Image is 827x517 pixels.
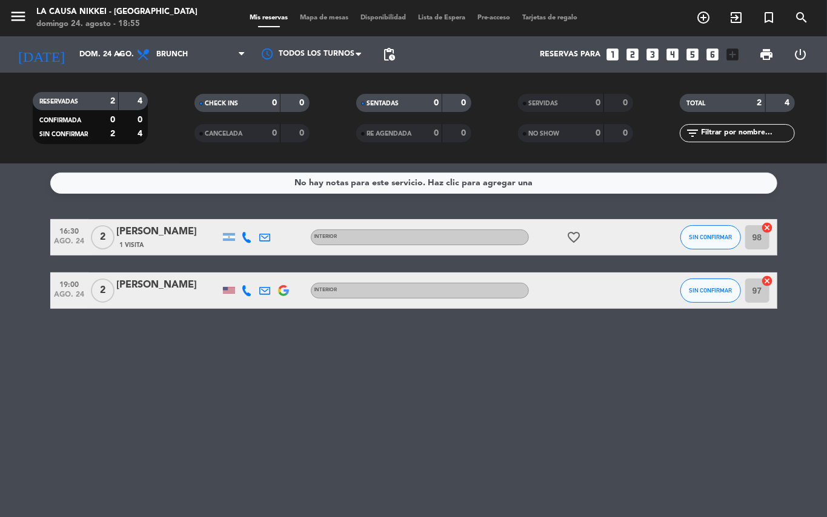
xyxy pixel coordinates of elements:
strong: 2 [110,130,115,138]
strong: 0 [596,99,600,107]
div: LOG OUT [783,36,818,73]
i: looks_3 [645,47,661,62]
i: favorite_border [567,230,582,245]
strong: 0 [138,116,145,124]
i: add_circle_outline [696,10,711,25]
i: add_box [725,47,741,62]
i: looks_one [605,47,621,62]
i: cancel [762,275,774,287]
span: 2 [91,278,115,303]
i: cancel [762,222,774,234]
strong: 0 [434,99,439,107]
div: [PERSON_NAME] [117,277,220,293]
strong: 0 [110,116,115,124]
i: search [794,10,809,25]
span: SIN CONFIRMAR [689,287,732,294]
span: INTERIOR [314,288,337,292]
i: looks_4 [665,47,681,62]
button: SIN CONFIRMAR [680,278,741,303]
span: CONFIRMADA [40,117,82,123]
span: NO SHOW [529,131,560,137]
span: Tarjetas de regalo [516,15,583,21]
button: SIN CONFIRMAR [680,225,741,249]
strong: 0 [461,129,468,137]
strong: 0 [461,99,468,107]
span: Mis reservas [244,15,294,21]
strong: 0 [299,129,307,137]
strong: 4 [138,130,145,138]
strong: 0 [299,99,307,107]
i: filter_list [686,126,700,140]
strong: 0 [272,129,277,137]
strong: 0 [596,129,600,137]
strong: 0 [272,99,277,107]
strong: 2 [757,99,762,107]
span: ago. 24 [55,237,85,251]
span: INTERIOR [314,234,337,239]
button: menu [9,7,27,30]
span: RESERVADAS [40,99,79,105]
span: 2 [91,225,115,249]
div: domingo 24. agosto - 18:55 [36,18,198,30]
span: SIN CONFIRMAR [689,234,732,240]
span: TOTAL [687,100,706,107]
i: turned_in_not [762,10,776,25]
span: pending_actions [382,47,396,62]
strong: 0 [623,129,630,137]
span: CHECK INS [205,100,239,107]
strong: 4 [785,99,792,107]
i: [DATE] [9,41,73,68]
strong: 4 [138,97,145,105]
i: exit_to_app [729,10,743,25]
span: ago. 24 [55,291,85,305]
i: power_settings_new [794,47,808,62]
i: looks_5 [685,47,701,62]
span: Disponibilidad [354,15,412,21]
div: La Causa Nikkei - [GEOGRAPHIC_DATA] [36,6,198,18]
span: SERVIDAS [529,100,559,107]
strong: 0 [623,99,630,107]
strong: 0 [434,129,439,137]
i: arrow_drop_down [113,47,127,62]
input: Filtrar por nombre... [700,127,794,140]
div: No hay notas para este servicio. Haz clic para agregar una [294,176,533,190]
i: looks_two [625,47,641,62]
span: SENTADAS [367,100,399,107]
span: Pre-acceso [471,15,516,21]
span: RE AGENDADA [367,131,412,137]
span: 1 Visita [120,240,144,250]
span: 16:30 [55,223,85,237]
span: 19:00 [55,277,85,291]
strong: 2 [110,97,115,105]
span: Brunch [156,50,188,59]
span: print [759,47,774,62]
i: menu [9,7,27,25]
span: Reservas para [540,50,601,59]
span: Lista de Espera [412,15,471,21]
div: [PERSON_NAME] [117,224,220,240]
img: google-logo.png [278,285,289,296]
span: Mapa de mesas [294,15,354,21]
span: CANCELADA [205,131,243,137]
span: SIN CONFIRMAR [40,131,88,137]
i: looks_6 [705,47,721,62]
